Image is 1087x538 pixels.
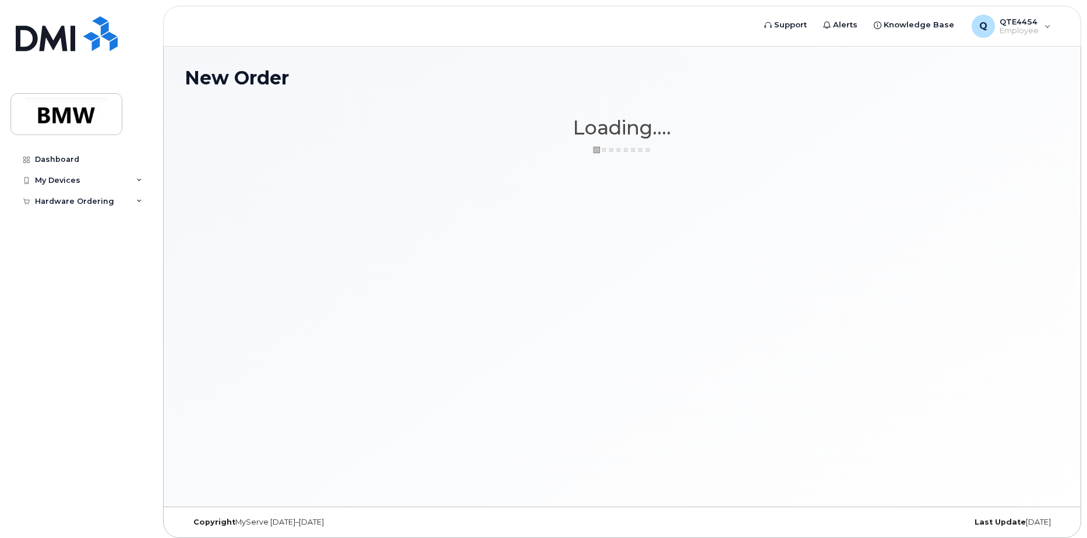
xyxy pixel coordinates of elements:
strong: Copyright [193,518,235,526]
div: MyServe [DATE]–[DATE] [185,518,477,527]
h1: New Order [185,68,1060,88]
h1: Loading.... [185,117,1060,138]
img: ajax-loader-3a6953c30dc77f0bf724df975f13086db4f4c1262e45940f03d1251963f1bf2e.gif [593,146,651,154]
strong: Last Update [975,518,1026,526]
div: [DATE] [768,518,1060,527]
